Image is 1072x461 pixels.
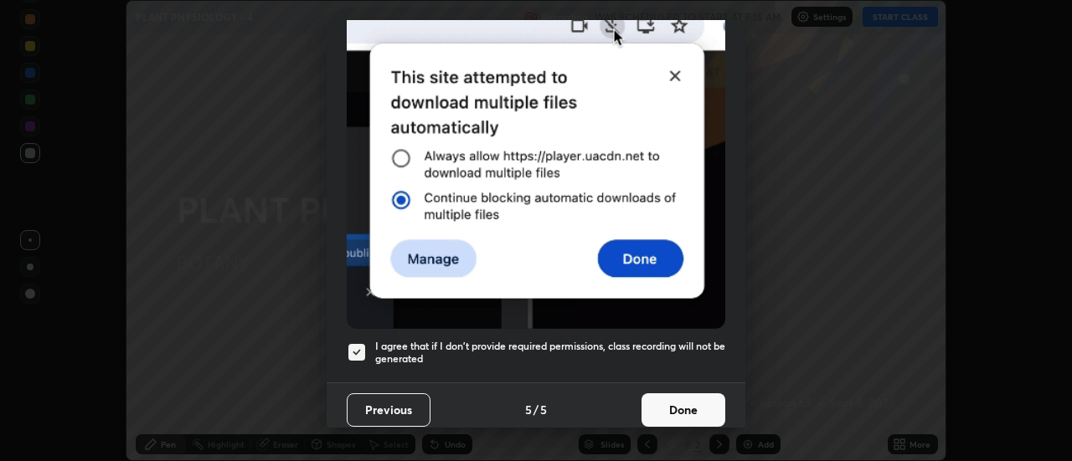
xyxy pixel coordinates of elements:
button: Previous [347,393,430,427]
button: Done [642,393,725,427]
h4: / [533,401,539,418]
h4: 5 [525,401,532,418]
h4: 5 [540,401,547,418]
h5: I agree that if I don't provide required permissions, class recording will not be generated [375,340,725,366]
